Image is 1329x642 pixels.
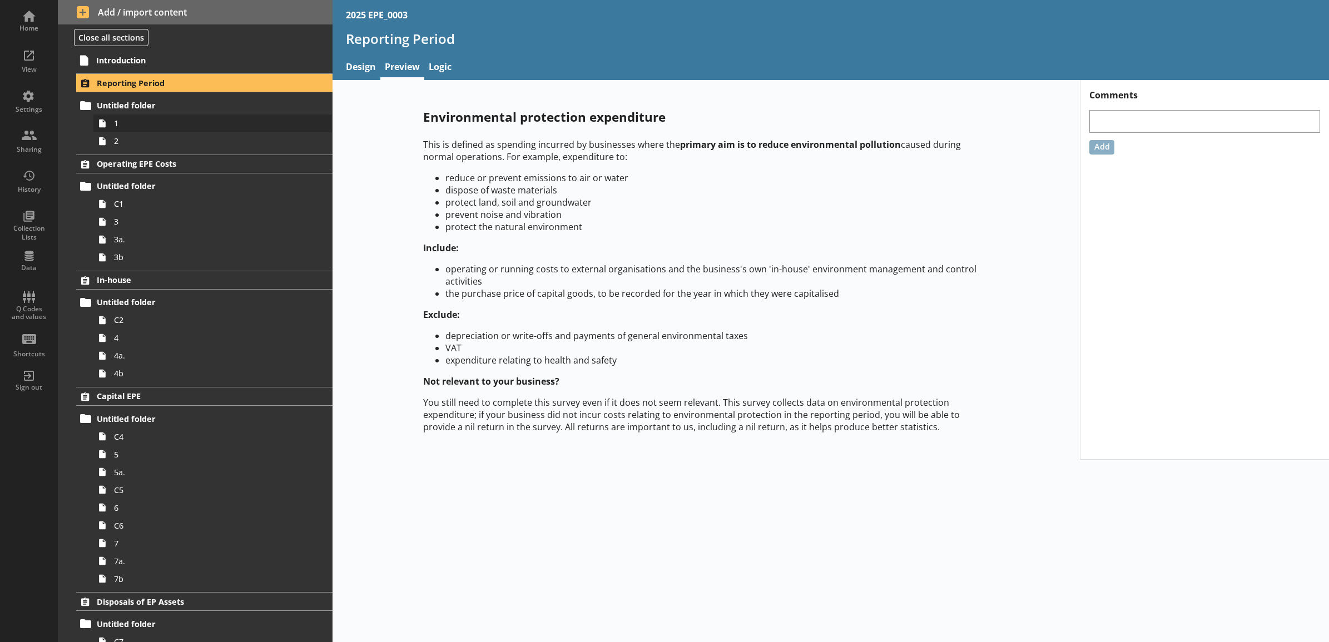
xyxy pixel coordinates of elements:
div: Home [9,24,48,33]
span: 5 [114,449,287,460]
span: Untitled folder [97,100,282,111]
a: 1 [93,115,332,132]
a: 4b [93,365,332,382]
a: Introduction [76,51,333,69]
div: Sharing [9,145,48,154]
a: C4 [93,427,332,445]
a: Capital EPE [76,387,332,406]
a: 3a. [93,231,332,248]
li: reduce or prevent emissions to air or water [445,172,989,184]
div: Data [9,263,48,272]
li: Reporting PeriodUntitled folder12 [58,73,333,150]
button: Close all sections [74,29,148,46]
span: Reporting Period [97,78,282,88]
li: In-houseUntitled folderC244a.4b [58,271,333,382]
li: prevent noise and vibration [445,208,989,221]
div: Shortcuts [9,350,48,359]
span: 4b [114,368,287,379]
strong: Not relevant to your business? [423,375,559,387]
p: You still need to complete this survey even if it does not seem relevant. This survey collects da... [423,396,989,433]
span: Add / import content [77,6,314,18]
span: Untitled folder [97,619,282,629]
a: 7a. [93,552,332,570]
li: protect land, soil and groundwater [445,196,989,208]
span: 5a. [114,467,287,477]
a: Design [341,56,380,80]
span: Disposals of EP Assets [97,596,282,607]
li: Untitled folderC455a.C56C677a.7b [81,410,333,588]
div: Sign out [9,383,48,392]
li: expenditure relating to health and safety [445,354,989,366]
span: 3a. [114,234,287,245]
a: 7b [93,570,332,588]
a: C5 [93,481,332,499]
a: C1 [93,195,332,213]
span: Capital EPE [97,391,282,401]
span: 1 [114,118,287,128]
a: Logic [424,56,456,80]
a: 4a. [93,347,332,365]
li: operating or running costs to external organisations and the business's own 'in-house' environmen... [445,263,989,287]
div: Collection Lists [9,224,48,241]
strong: Exclude: [423,308,460,321]
li: depreciation or write-offs and payments of general environmental taxes [445,330,989,342]
li: Operating EPE CostsUntitled folderC133a.3b [58,155,333,266]
span: Untitled folder [97,297,282,307]
li: Untitled folderC244a.4b [81,293,333,382]
span: In-house [97,275,282,285]
div: View [9,65,48,74]
div: Q Codes and values [9,305,48,321]
p: Environmental protection expenditure [423,108,989,126]
span: C5 [114,485,287,495]
a: 5 [93,445,332,463]
a: 3b [93,248,332,266]
li: dispose of waste materials [445,184,989,196]
li: VAT [445,342,989,354]
a: Untitled folder [76,293,332,311]
a: Reporting Period [76,73,332,92]
span: Operating EPE Costs [97,158,282,169]
span: 2 [114,136,287,146]
a: Untitled folder [76,97,332,115]
li: Untitled folder12 [81,97,333,150]
h1: Comments [1080,80,1329,101]
span: 3b [114,252,287,262]
span: C4 [114,431,287,442]
a: Untitled folder [76,410,332,427]
strong: Include: [423,242,459,254]
span: 6 [114,502,287,513]
span: Untitled folder [97,181,282,191]
a: 4 [93,329,332,347]
a: Untitled folder [76,177,332,195]
div: 2025 EPE_0003 [346,9,408,21]
span: C6 [114,520,287,531]
li: Untitled folderC133a.3b [81,177,333,266]
a: Preview [380,56,424,80]
span: 7 [114,538,287,549]
div: Settings [9,105,48,114]
strong: primary aim is to reduce environmental pollution [680,138,901,151]
a: C6 [93,516,332,534]
a: Operating EPE Costs [76,155,332,173]
li: the purchase price of capital goods, to be recorded for the year in which they were capitalised [445,287,989,300]
a: 6 [93,499,332,516]
li: protect the natural environment [445,221,989,233]
a: 5a. [93,463,332,481]
a: C2 [93,311,332,329]
a: 3 [93,213,332,231]
a: 2 [93,132,332,150]
span: Introduction [96,55,282,66]
span: 3 [114,216,287,227]
span: Untitled folder [97,414,282,424]
div: History [9,185,48,194]
span: 4a. [114,350,287,361]
span: C1 [114,198,287,209]
span: C2 [114,315,287,325]
span: 7b [114,574,287,584]
span: 7a. [114,556,287,566]
li: Capital EPEUntitled folderC455a.C56C677a.7b [58,387,333,588]
a: 7 [93,534,332,552]
a: Untitled folder [76,615,332,633]
h1: Reporting Period [346,30,1316,47]
span: 4 [114,332,287,343]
